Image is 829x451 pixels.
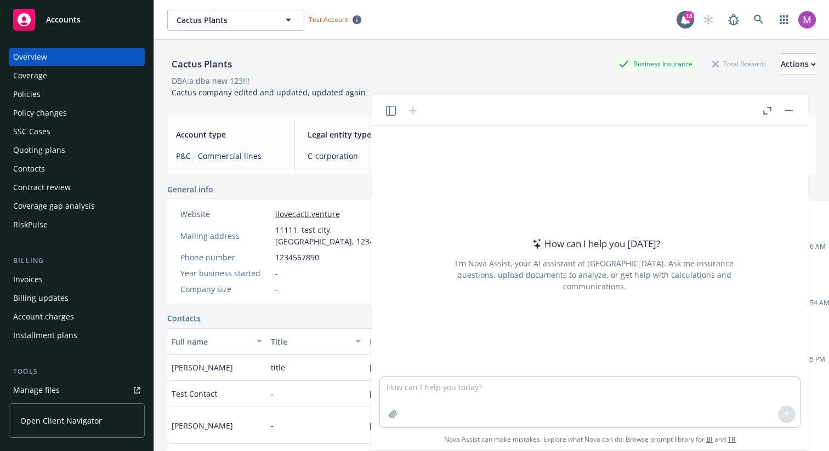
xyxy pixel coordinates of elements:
[275,283,278,295] span: -
[309,15,348,24] span: Test Account
[370,389,507,399] a: [EMAIL_ADDRESS][DOMAIN_NAME]
[13,123,50,140] div: SSC Cases
[781,54,816,75] div: Actions
[180,208,271,220] div: Website
[9,179,145,196] a: Contract review
[9,104,145,122] a: Policy changes
[773,9,795,31] a: Switch app
[365,328,530,355] button: Email
[275,209,340,219] a: ilovecacti.venture
[13,85,41,103] div: Policies
[20,415,102,426] span: Open Client Navigator
[9,255,145,266] div: Billing
[180,252,271,263] div: Phone number
[13,179,71,196] div: Contract review
[13,141,65,159] div: Quoting plans
[13,197,95,215] div: Coverage gap analysis
[9,4,145,35] a: Accounts
[9,216,145,233] a: RiskPulse
[271,388,274,399] span: -
[9,327,145,344] a: Installment plans
[9,85,145,103] a: Policies
[177,14,271,26] span: Cactus Plants
[13,289,69,307] div: Billing updates
[370,336,514,347] div: Email
[266,328,366,355] button: Title
[172,388,217,399] span: Test Contact
[167,9,304,31] button: Cactus Plants
[308,129,412,140] span: Legal entity type
[46,15,81,24] span: Accounts
[271,336,349,347] div: Title
[275,267,278,279] span: -
[180,283,271,295] div: Company size
[9,271,145,288] a: Invoices
[176,129,281,140] span: Account type
[167,312,201,324] a: Contacts
[9,141,145,159] a: Quoting plans
[707,57,772,71] div: Total Rewards
[9,366,145,377] div: Tools
[167,328,266,355] button: Full name
[529,237,660,251] div: How can I help you [DATE]?
[723,9,745,31] a: Report a Bug
[614,57,698,71] div: Business Insurance
[308,150,412,162] span: C-corporation
[304,14,366,25] span: Test Account
[13,327,77,344] div: Installment plans
[271,420,274,431] span: -
[172,87,366,98] span: Cactus company edited and updated, updated again
[370,420,507,431] a: [EMAIL_ADDRESS][DOMAIN_NAME]
[13,160,45,178] div: Contacts
[167,184,213,195] span: General info
[781,53,816,75] button: Actions
[9,123,145,140] a: SSC Cases
[172,362,233,373] span: [PERSON_NAME]
[9,197,145,215] a: Coverage gap analysis
[798,11,816,28] img: photo
[9,48,145,66] a: Overview
[9,381,145,399] a: Manage files
[167,57,236,71] div: Cactus Plants
[180,230,271,242] div: Mailing address
[370,362,507,373] a: [EMAIL_ADDRESS][DOMAIN_NAME]
[697,9,719,31] a: Start snowing
[440,258,748,292] div: I'm Nova Assist, your AI assistant at [GEOGRAPHIC_DATA]. Ask me insurance questions, upload docum...
[13,308,74,326] div: Account charges
[13,104,67,122] div: Policy changes
[172,420,233,431] span: [PERSON_NAME]
[9,308,145,326] a: Account charges
[444,428,736,450] span: Nova Assist can make mistakes. Explore what Nova can do: Browse prompt library for and
[172,75,249,87] div: DBA: a dba new 123!!!
[13,381,60,399] div: Manage files
[13,271,43,288] div: Invoices
[748,9,770,31] a: Search
[176,150,281,162] span: P&C - Commercial lines
[9,67,145,84] a: Coverage
[13,216,48,233] div: RiskPulse
[9,160,145,178] a: Contacts
[13,67,47,84] div: Coverage
[13,48,47,66] div: Overview
[180,267,271,279] div: Year business started
[706,435,713,444] a: BI
[275,252,319,263] span: 1234567890
[275,224,398,247] span: 11111, test city, [GEOGRAPHIC_DATA], 12345
[9,289,145,307] a: Billing updates
[684,10,694,20] div: 18
[271,362,285,373] span: title
[728,435,736,444] a: TR
[172,336,250,347] div: Full name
